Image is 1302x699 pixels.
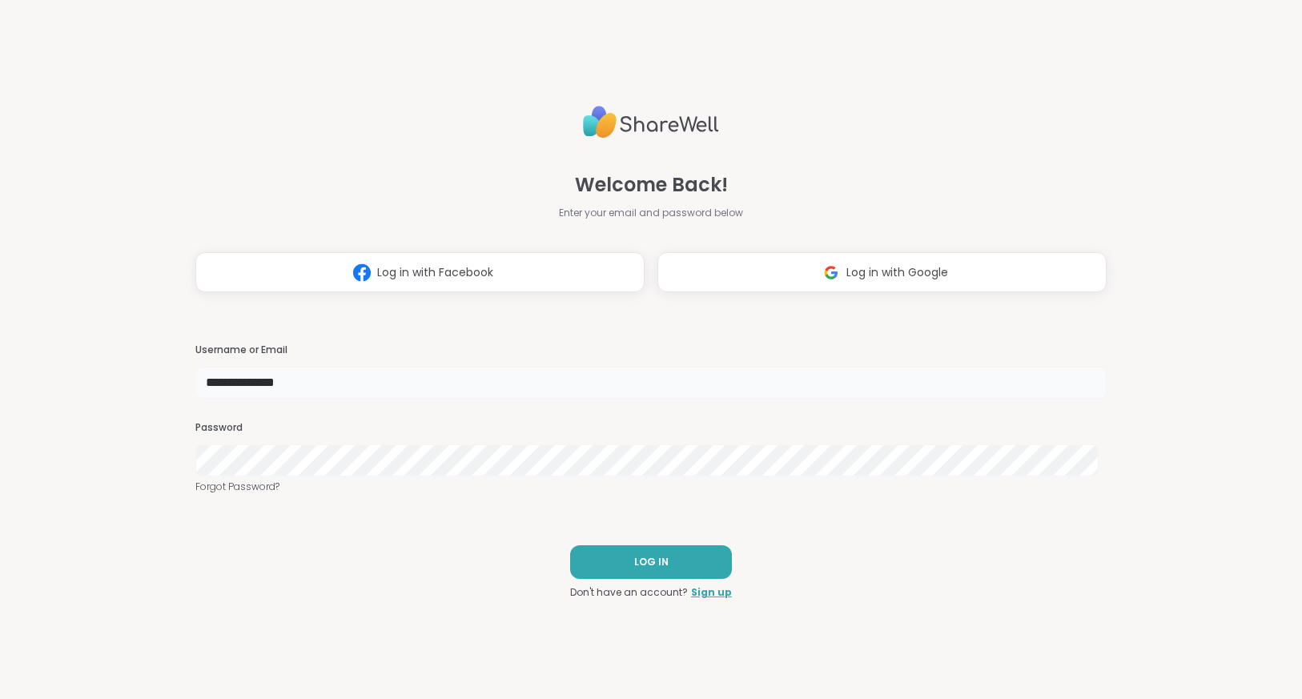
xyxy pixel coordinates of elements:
[575,171,728,199] span: Welcome Back!
[816,258,846,287] img: ShareWell Logomark
[377,264,493,281] span: Log in with Facebook
[691,585,732,600] a: Sign up
[347,258,377,287] img: ShareWell Logomark
[657,252,1107,292] button: Log in with Google
[570,545,732,579] button: LOG IN
[559,206,743,220] span: Enter your email and password below
[570,585,688,600] span: Don't have an account?
[195,343,1107,357] h3: Username or Email
[583,99,719,145] img: ShareWell Logo
[634,555,669,569] span: LOG IN
[195,421,1107,435] h3: Password
[195,252,645,292] button: Log in with Facebook
[846,264,948,281] span: Log in with Google
[195,480,1107,494] a: Forgot Password?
